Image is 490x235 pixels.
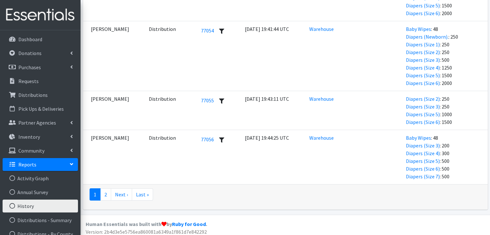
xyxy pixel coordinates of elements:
[406,33,448,40] a: Diapers (Newborn).
[201,136,214,143] a: 77056
[406,173,439,180] a: Diapers (Size 7)
[406,111,439,117] a: Diapers (Size 5)
[406,26,431,32] a: Baby Wipes
[145,91,197,130] td: Internal Event ID: 38266
[132,188,153,201] a: Last »
[3,172,78,185] a: Activity Graph
[241,21,305,91] td: [DATE] 19:41:44 UTC
[406,150,439,156] a: Diapers (Size 4)
[3,75,78,88] a: Requests
[172,221,206,227] a: Ruby for Good
[3,61,78,74] a: Purchases
[145,21,197,91] td: Internal Event ID: 38265
[3,4,78,26] img: HumanEssentials
[3,200,78,212] a: History
[18,92,48,98] p: Distributions
[406,2,439,9] a: Diapers (Size 5)
[406,165,439,172] a: Diapers (Size 6)
[406,64,439,71] a: Diapers (Size 4)
[3,89,78,101] a: Distributions
[90,188,101,201] a: 1
[406,80,439,86] a: Diapers (Size 6)
[406,49,439,55] a: Diapers (Size 2)
[86,221,207,227] strong: Human Essentials was built with by .
[18,64,41,70] p: Purchases
[3,102,78,115] a: Pick Ups & Deliveries
[309,135,334,141] a: Warehouse
[83,130,145,184] td: [PERSON_NAME]
[406,103,439,110] a: Diapers (Size 3)
[406,119,439,125] a: Diapers (Size 6)
[406,96,439,102] a: Diapers (Size 2)
[3,47,78,60] a: Donations
[201,97,214,104] a: 77055
[3,186,78,199] a: Annual Survey
[406,10,439,16] a: Diapers (Size 6)
[18,161,36,168] p: Reports
[83,91,145,130] td: [PERSON_NAME]
[100,188,111,201] a: 2
[309,96,334,102] a: Warehouse
[3,144,78,157] a: Community
[111,188,132,201] a: Next ›
[3,130,78,143] a: Inventory
[402,130,487,184] td: : 48 : 200 : 300 : 500 : 500 : 500
[18,36,42,42] p: Dashboard
[18,106,64,112] p: Pick Ups & Deliveries
[402,21,487,91] td: : 48 : 250 : 250 : 250 : 500 : 1250 : 1500 : 2000
[406,57,439,63] a: Diapers (Size 3)
[18,119,56,126] p: Partner Agencies
[201,27,214,34] a: 77054
[18,134,40,140] p: Inventory
[402,91,487,130] td: : 250 : 250 : 1000 : 1500
[18,147,44,154] p: Community
[406,142,439,149] a: Diapers (Size 3)
[83,21,145,91] td: [PERSON_NAME]
[406,41,439,48] a: Diapers (Size 1)
[3,33,78,46] a: Dashboard
[145,130,197,184] td: Internal Event ID: 38267
[18,78,39,84] p: Requests
[241,130,305,184] td: [DATE] 19:44:25 UTC
[406,72,439,79] a: Diapers (Size 5)
[309,26,334,32] a: Warehouse
[18,50,42,56] p: Donations
[3,116,78,129] a: Partner Agencies
[406,135,431,141] a: Baby Wipes
[86,229,207,235] span: Version: 2b4d3e5e5756ea860081a6349a1f861d7e842292
[406,158,439,164] a: Diapers (Size 5)
[241,91,305,130] td: [DATE] 19:43:11 UTC
[3,158,78,171] a: Reports
[3,214,78,227] a: Distributions - Summary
